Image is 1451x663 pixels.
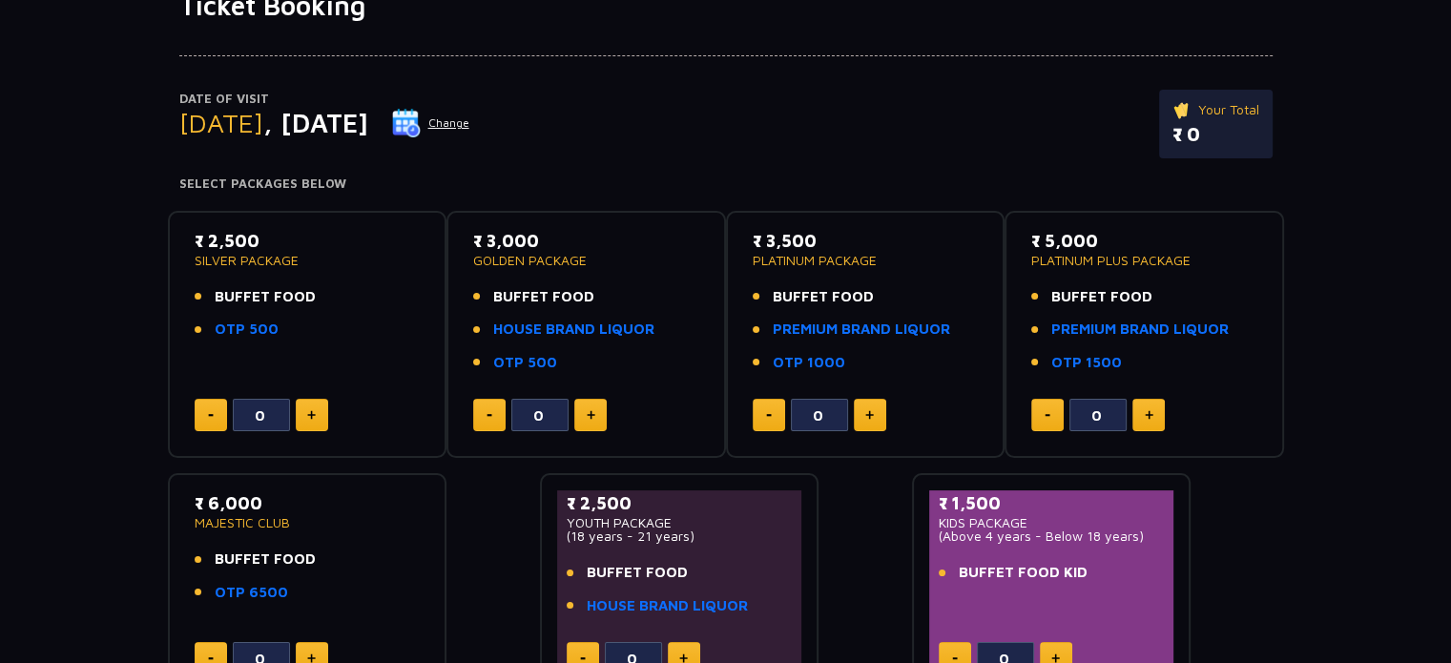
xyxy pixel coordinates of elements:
[567,490,793,516] p: ₹ 2,500
[215,286,316,308] span: BUFFET FOOD
[195,254,421,267] p: SILVER PACKAGE
[493,319,654,341] a: HOUSE BRAND LIQUOR
[1051,352,1122,374] a: OTP 1500
[952,657,958,660] img: minus
[487,414,492,417] img: minus
[1145,410,1153,420] img: plus
[939,516,1165,529] p: KIDS PACKAGE
[1045,414,1050,417] img: minus
[391,108,470,138] button: Change
[215,549,316,570] span: BUFFET FOOD
[1172,99,1192,120] img: ticket
[1051,286,1152,308] span: BUFFET FOOD
[959,562,1088,584] span: BUFFET FOOD KID
[215,582,288,604] a: OTP 6500
[1051,319,1229,341] a: PREMIUM BRAND LIQUOR
[195,228,421,254] p: ₹ 2,500
[493,286,594,308] span: BUFFET FOOD
[208,414,214,417] img: minus
[587,562,688,584] span: BUFFET FOOD
[179,90,470,109] p: Date of Visit
[179,176,1273,192] h4: Select Packages Below
[208,657,214,660] img: minus
[587,410,595,420] img: plus
[753,254,979,267] p: PLATINUM PACKAGE
[307,410,316,420] img: plus
[195,490,421,516] p: ₹ 6,000
[1051,653,1060,663] img: plus
[766,414,772,417] img: minus
[1172,99,1259,120] p: Your Total
[865,410,874,420] img: plus
[679,653,688,663] img: plus
[493,352,557,374] a: OTP 500
[773,352,845,374] a: OTP 1000
[1031,228,1257,254] p: ₹ 5,000
[939,529,1165,543] p: (Above 4 years - Below 18 years)
[773,319,950,341] a: PREMIUM BRAND LIQUOR
[587,595,748,617] a: HOUSE BRAND LIQUOR
[1031,254,1257,267] p: PLATINUM PLUS PACKAGE
[939,490,1165,516] p: ₹ 1,500
[773,286,874,308] span: BUFFET FOOD
[195,516,421,529] p: MAJESTIC CLUB
[580,657,586,660] img: minus
[567,516,793,529] p: YOUTH PACKAGE
[307,653,316,663] img: plus
[215,319,279,341] a: OTP 500
[753,228,979,254] p: ₹ 3,500
[1172,120,1259,149] p: ₹ 0
[567,529,793,543] p: (18 years - 21 years)
[263,107,368,138] span: , [DATE]
[473,254,699,267] p: GOLDEN PACKAGE
[179,107,263,138] span: [DATE]
[473,228,699,254] p: ₹ 3,000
